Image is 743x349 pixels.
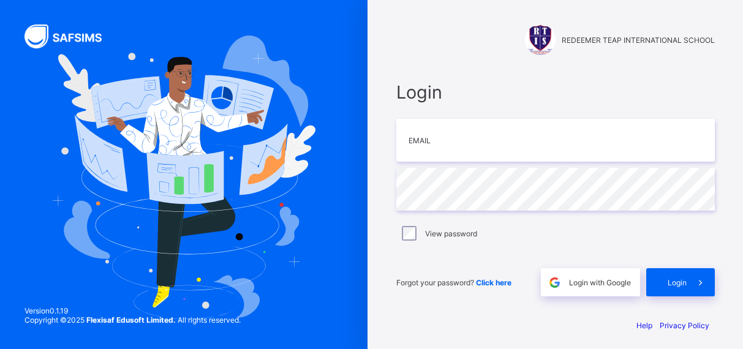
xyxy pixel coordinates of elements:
[476,278,511,287] a: Click here
[86,315,176,325] strong: Flexisaf Edusoft Limited.
[52,36,316,319] img: Hero Image
[396,81,715,103] span: Login
[660,321,709,330] a: Privacy Policy
[396,278,511,287] span: Forgot your password?
[562,36,715,45] span: REDEEMER TEAP INTERNATIONAL SCHOOL
[25,315,241,325] span: Copyright © 2025 All rights reserved.
[636,321,652,330] a: Help
[548,276,562,290] img: google.396cfc9801f0270233282035f929180a.svg
[25,24,116,48] img: SAFSIMS Logo
[668,278,687,287] span: Login
[569,278,631,287] span: Login with Google
[425,229,477,238] label: View password
[25,306,241,315] span: Version 0.1.19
